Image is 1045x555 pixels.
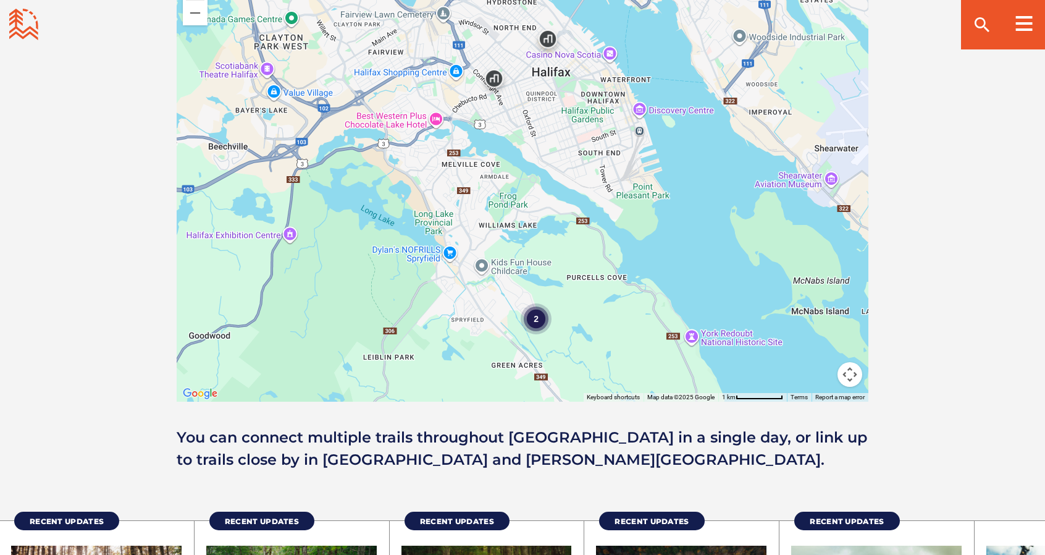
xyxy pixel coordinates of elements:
span: Recent Updates [420,517,494,526]
ion-icon: search [972,15,992,35]
div: 2 [521,303,552,334]
span: Recent Updates [615,517,689,526]
span: Map data ©2025 Google [647,394,715,400]
button: Zoom out [183,1,208,25]
a: Report a map error [815,394,865,400]
button: Keyboard shortcuts [587,393,640,402]
a: Recent Updates [14,512,119,530]
img: Google [180,386,220,402]
a: Recent Updates [405,512,510,530]
a: Recent Updates [209,512,314,530]
span: Recent Updates [810,517,884,526]
a: Recent Updates [599,512,704,530]
button: Map Scale: 1 km per 73 pixels [718,393,787,402]
span: 1 km [722,394,736,400]
span: Recent Updates [30,517,104,526]
a: Recent Updates [794,512,899,530]
button: Map camera controls [837,362,862,387]
a: Terms (opens in new tab) [791,394,808,400]
p: You can connect multiple trails throughout [GEOGRAPHIC_DATA] in a single day, or link up to trail... [177,426,868,471]
span: Recent Updates [225,517,299,526]
a: Open this area in Google Maps (opens a new window) [180,386,220,402]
